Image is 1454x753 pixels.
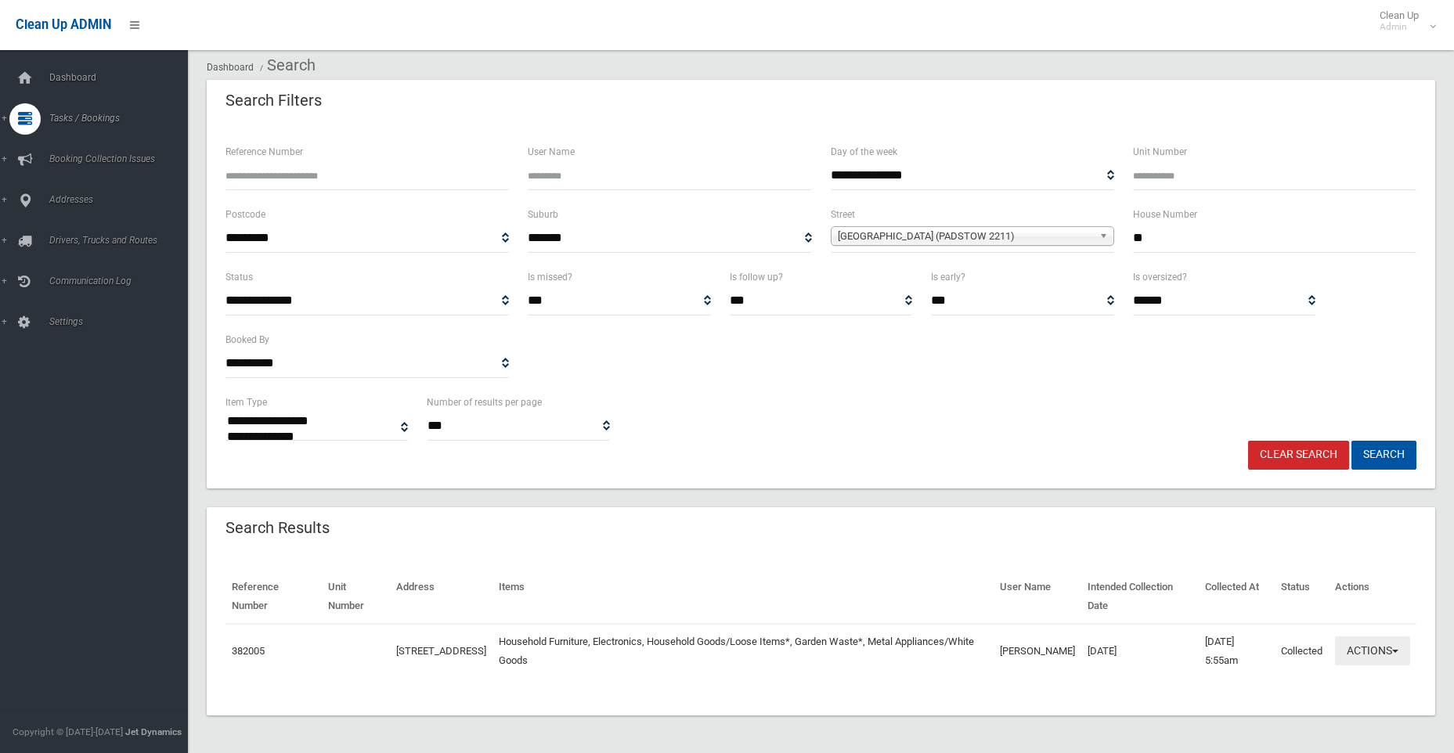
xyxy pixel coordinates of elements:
th: Intended Collection Date [1081,570,1200,624]
td: Household Furniture, Electronics, Household Goods/Loose Items*, Garden Waste*, Metal Appliances/W... [492,624,994,678]
label: Status [225,268,253,286]
label: User Name [528,143,575,160]
label: Item Type [225,394,267,411]
span: [GEOGRAPHIC_DATA] (PADSTOW 2211) [838,227,1093,246]
label: Is early? [931,268,965,286]
span: Dashboard [45,72,200,83]
label: Reference Number [225,143,303,160]
th: User Name [994,570,1081,624]
span: Communication Log [45,276,200,286]
td: [DATE] [1081,624,1200,678]
header: Search Results [207,513,348,543]
label: Unit Number [1133,143,1187,160]
a: Dashboard [207,62,254,73]
span: Tasks / Bookings [45,113,200,124]
a: 382005 [232,645,265,657]
label: Street [831,206,855,223]
th: Collected At [1199,570,1275,624]
a: Clear Search [1248,441,1349,470]
label: Postcode [225,206,265,223]
td: [PERSON_NAME] [994,624,1081,678]
a: [STREET_ADDRESS] [396,645,486,657]
label: House Number [1133,206,1197,223]
span: Settings [45,316,200,327]
button: Actions [1335,636,1410,665]
header: Search Filters [207,85,341,116]
li: Search [256,51,316,80]
span: Copyright © [DATE]-[DATE] [13,726,123,737]
td: Collected [1275,624,1329,678]
label: Is missed? [528,268,572,286]
span: Clean Up [1372,9,1434,33]
label: Number of results per page [427,394,542,411]
label: Is follow up? [730,268,783,286]
strong: Jet Dynamics [125,726,182,737]
span: Clean Up ADMIN [16,17,111,32]
th: Items [492,570,994,624]
th: Actions [1329,570,1416,624]
small: Admin [1380,21,1419,33]
span: Booking Collection Issues [45,153,200,164]
th: Reference Number [225,570,322,624]
label: Is oversized? [1133,268,1187,286]
label: Suburb [528,206,558,223]
span: Drivers, Trucks and Routes [45,235,200,246]
th: Unit Number [322,570,390,624]
th: Address [390,570,492,624]
label: Booked By [225,331,269,348]
span: Addresses [45,194,200,205]
td: [DATE] 5:55am [1199,624,1275,678]
label: Day of the week [831,143,897,160]
button: Search [1351,441,1416,470]
th: Status [1275,570,1329,624]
